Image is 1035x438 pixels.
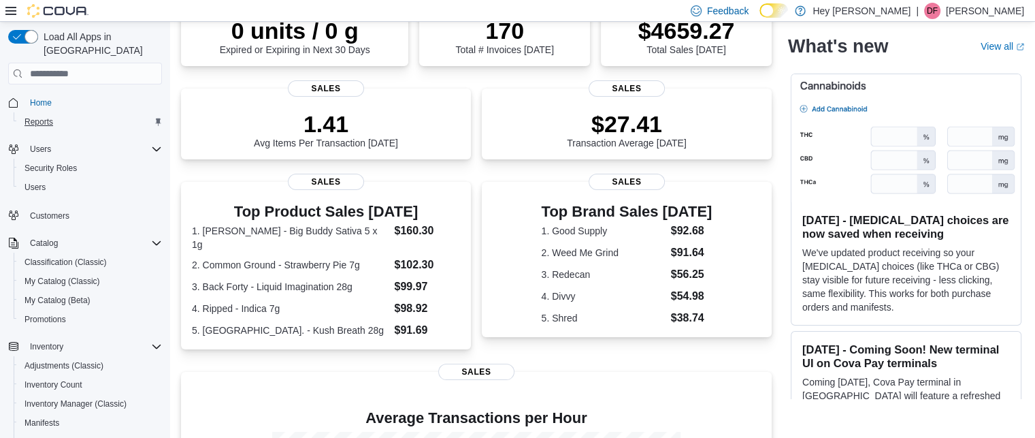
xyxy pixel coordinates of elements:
[812,3,910,19] p: Hey [PERSON_NAME]
[394,279,459,295] dd: $99.97
[3,93,167,112] button: Home
[30,97,52,108] span: Home
[19,396,132,412] a: Inventory Manager (Classic)
[192,204,460,220] h3: Top Product Sales [DATE]
[802,213,1010,240] h3: [DATE] - [MEDICAL_DATA] choices are now saved when receiving
[14,178,167,197] button: Users
[671,288,712,304] dd: $54.98
[192,410,761,426] h4: Average Transactions per Hour
[589,80,665,97] span: Sales
[3,205,167,225] button: Customers
[19,273,105,290] a: My Catalog (Classic)
[24,398,127,409] span: Inventory Manager (Classic)
[30,210,69,221] span: Customers
[567,110,687,138] p: $27.41
[19,114,162,130] span: Reports
[24,206,162,223] span: Customers
[3,234,167,253] button: Catalog
[394,300,459,317] dd: $98.92
[981,41,1024,52] a: View allExternal link
[192,324,389,337] dt: 5. [GEOGRAPHIC_DATA]. - Kush Breath 28g
[916,3,919,19] p: |
[24,339,69,355] button: Inventory
[567,110,687,148] div: Transaction Average [DATE]
[24,235,63,251] button: Catalog
[24,339,162,355] span: Inventory
[192,224,389,251] dt: 1. [PERSON_NAME] - Big Buddy Sativa 5 x 1g
[14,159,167,178] button: Security Roles
[14,112,167,131] button: Reports
[220,17,370,44] p: 0 units / 0 g
[24,141,56,157] button: Users
[14,394,167,413] button: Inventory Manager (Classic)
[27,4,88,18] img: Cova
[19,254,112,270] a: Classification (Classic)
[19,415,162,431] span: Manifests
[254,110,398,138] p: 1.41
[14,310,167,329] button: Promotions
[24,379,82,390] span: Inventory Count
[19,358,162,374] span: Adjustments (Classic)
[542,224,666,238] dt: 1. Good Supply
[19,292,162,309] span: My Catalog (Beta)
[542,290,666,303] dt: 4. Divvy
[671,310,712,326] dd: $38.74
[14,413,167,433] button: Manifests
[24,208,75,224] a: Customers
[455,17,553,55] div: Total # Invoices [DATE]
[542,246,666,260] dt: 2. Weed Me Grind
[24,257,107,268] span: Classification (Classic)
[19,358,109,374] a: Adjustments (Classic)
[30,238,58,249] span: Catalog
[30,341,63,352] span: Inventory
[24,182,46,193] span: Users
[394,322,459,339] dd: $91.69
[3,337,167,356] button: Inventory
[19,396,162,412] span: Inventory Manager (Classic)
[671,223,712,239] dd: $92.68
[14,375,167,394] button: Inventory Count
[14,272,167,291] button: My Catalog (Classic)
[542,204,712,220] h3: Top Brand Sales [DATE]
[24,94,162,111] span: Home
[19,311,71,328] a: Promotions
[14,291,167,310] button: My Catalog (Beta)
[802,343,1010,370] h3: [DATE] - Coming Soon! New terminal UI on Cova Pay terminals
[19,292,96,309] a: My Catalog (Beta)
[24,95,57,111] a: Home
[24,141,162,157] span: Users
[19,273,162,290] span: My Catalog (Classic)
[19,114,59,130] a: Reports
[220,17,370,55] div: Expired or Expiring in Next 30 Days
[455,17,553,44] p: 170
[288,80,364,97] span: Sales
[3,140,167,159] button: Users
[19,160,82,176] a: Security Roles
[19,254,162,270] span: Classification (Classic)
[589,174,665,190] span: Sales
[19,179,51,195] a: Users
[394,223,459,239] dd: $160.30
[24,116,53,127] span: Reports
[802,246,1010,314] p: We've updated product receiving so your [MEDICAL_DATA] choices (like THCa or CBG) stay visible fo...
[19,160,162,176] span: Security Roles
[14,356,167,375] button: Adjustments (Classic)
[30,144,51,155] span: Users
[927,3,938,19] span: DF
[924,3,940,19] div: Dawna Fuller
[288,174,364,190] span: Sales
[671,245,712,261] dd: $91.64
[638,17,735,44] p: $4659.27
[19,377,88,393] a: Inventory Count
[1016,43,1024,51] svg: External link
[542,311,666,325] dt: 5. Shred
[759,3,788,18] input: Dark Mode
[24,163,77,174] span: Security Roles
[38,30,162,57] span: Load All Apps in [GEOGRAPHIC_DATA]
[19,377,162,393] span: Inventory Count
[638,17,735,55] div: Total Sales [DATE]
[19,415,65,431] a: Manifests
[24,276,100,287] span: My Catalog (Classic)
[946,3,1024,19] p: [PERSON_NAME]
